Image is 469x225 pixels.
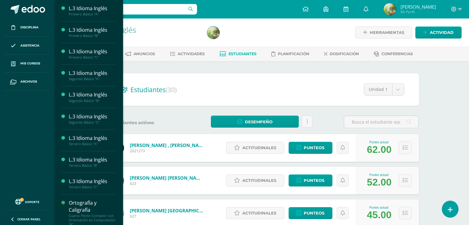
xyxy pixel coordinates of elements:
span: Punteos [304,207,324,219]
a: Unidad 1 [364,84,404,95]
a: Actitudinales [226,207,284,219]
div: 62.00 [367,144,392,155]
a: Punteos [289,174,332,186]
a: Mis cursos [5,55,49,73]
a: Asistencia [5,37,49,55]
a: Actitudinales [226,174,284,186]
a: Actividad [415,27,462,39]
span: Unidad 1 [369,84,388,95]
div: 45.00 [367,209,392,221]
a: Anuncios [125,49,155,59]
span: 2021273 [130,148,204,153]
span: Dosificación [330,51,359,56]
a: L.3 Idioma InglésTercero Básico "A" [69,135,116,146]
div: Primero Básico "B" [69,34,116,38]
a: L.3 Idioma InglésTercero Básico "C" [69,178,116,189]
div: Tercero Básico "B" [69,163,116,168]
a: [PERSON_NAME] [GEOGRAPHIC_DATA], [PERSON_NAME] [130,207,204,214]
div: Punteo actual: [367,206,392,209]
span: (30) [166,85,177,94]
a: Archivos [5,73,49,91]
img: 84e28b040e5babfa473da7c0a59adeee.png [207,27,220,39]
div: L.3 Idioma Inglés [69,178,116,185]
a: L.3 Idioma InglésTercero Básico "B" [69,156,116,168]
a: Actitudinales [226,142,284,154]
span: Herramientas [370,27,404,38]
a: Planificación [271,49,309,59]
span: Conferencias [381,51,413,56]
span: Actividad [430,27,454,38]
a: [PERSON_NAME] [PERSON_NAME] [130,175,204,181]
a: Actividades [170,49,205,59]
a: Punteos [289,142,332,154]
div: Tercero Básico "A" [69,142,116,146]
span: Mi Perfil [401,9,436,14]
img: 84e28b040e5babfa473da7c0a59adeee.png [384,3,396,15]
span: Actitudinales [242,142,276,153]
h1: L.3 Idioma Inglés [78,25,200,34]
div: L.3 Idioma Inglés [69,27,116,34]
a: L.3 Idioma InglésSegundo Básico "C" [69,113,116,125]
span: Asistencia [20,43,39,48]
div: L.3 Idioma Inglés [69,135,116,142]
span: Desempeño [245,116,273,128]
span: 623 [130,181,204,186]
div: Punteo actual: [367,173,392,177]
a: Disciplina [5,18,49,37]
div: Primero Básico "C" [69,55,116,59]
span: Soporte [25,200,39,204]
span: Anuncios [134,51,155,56]
span: Actividades [178,51,205,56]
div: L.3 Idioma Inglés [69,5,116,12]
span: Estudiantes [130,85,177,94]
span: Punteos [304,175,324,186]
a: Conferencias [374,49,413,59]
a: Estudiantes [220,49,257,59]
a: L.3 Idioma InglésSegundo Básico "B" [69,91,116,103]
span: Punteos [304,142,324,153]
a: Dosificación [324,49,359,59]
div: Segundo Básico "A" [69,77,116,81]
span: [PERSON_NAME] [401,4,436,10]
div: Segundo Básico "C" [69,120,116,125]
a: L.3 Idioma InglésPrimero Básico "A" [69,5,116,16]
span: Mis cursos [20,61,40,66]
a: Herramientas [355,27,412,39]
a: Soporte [7,197,47,206]
label: Estudiantes activos [105,120,179,126]
div: Punteo actual: [367,141,392,144]
span: Cerrar panel [17,217,41,221]
span: Planificación [278,51,309,56]
div: L.3 Idioma Inglés [69,156,116,163]
div: L.3 Idioma Inglés [69,48,116,55]
a: Desempeño [211,116,299,128]
span: Disciplina [20,25,39,30]
input: Busca un usuario... [58,4,197,14]
div: Tercero Básico "C" [69,185,116,189]
div: Primero Básico "A" [69,12,116,16]
div: Ortografía y Caligrafía [69,199,116,214]
div: Segundo Básico "B" [69,99,116,103]
div: L.3 Idioma Inglés [69,70,116,77]
a: L.3 Idioma InglésPrimero Básico "B" [69,27,116,38]
a: L.3 Idioma InglésSegundo Básico "A" [69,70,116,81]
input: Busca el estudiante aquí... [344,116,418,128]
a: Punteos [289,207,332,219]
span: Actitudinales [242,207,276,219]
a: [PERSON_NAME] , [PERSON_NAME] [130,142,204,148]
a: L.3 Idioma InglésPrimero Básico "C" [69,48,116,59]
span: Estudiantes [228,51,257,56]
div: L.3 Idioma Inglés [69,113,116,120]
div: L.3 Idioma Inglés [69,91,116,98]
span: Actitudinales [242,175,276,186]
div: Segundo Básico 'C' [78,34,200,40]
div: 52.00 [367,177,392,188]
span: 627 [130,214,204,219]
span: Archivos [20,79,37,84]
